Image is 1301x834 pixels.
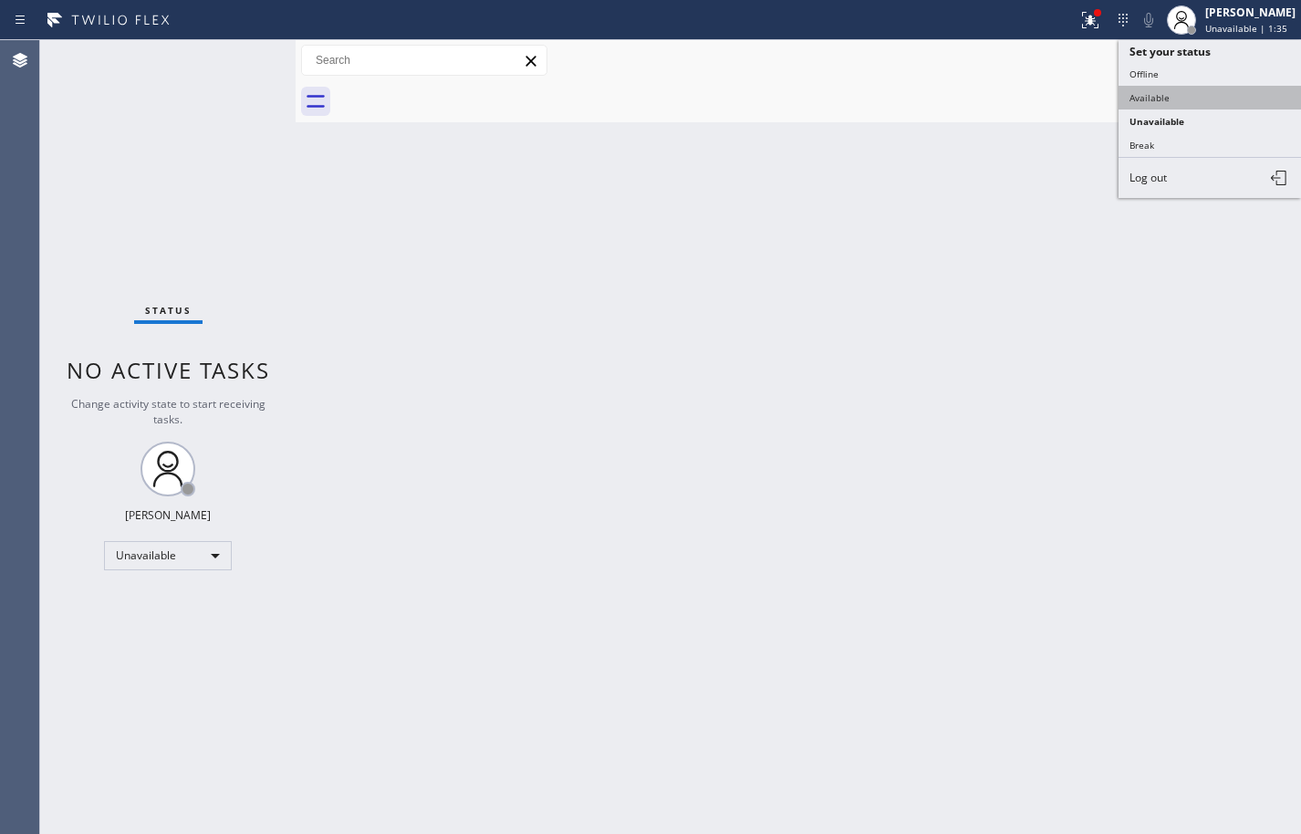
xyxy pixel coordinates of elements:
[71,396,265,427] span: Change activity state to start receiving tasks.
[302,46,546,75] input: Search
[1136,7,1161,33] button: Mute
[125,507,211,523] div: [PERSON_NAME]
[67,355,270,385] span: No active tasks
[1205,5,1296,20] div: [PERSON_NAME]
[1205,22,1287,35] span: Unavailable | 1:35
[145,304,192,317] span: Status
[104,541,232,570] div: Unavailable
